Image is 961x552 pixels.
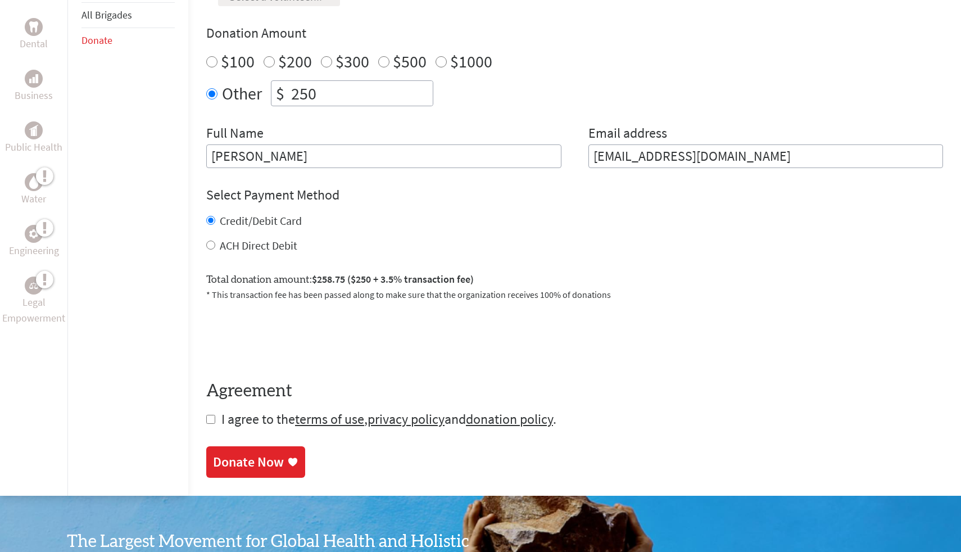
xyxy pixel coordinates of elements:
[25,121,43,139] div: Public Health
[29,282,38,289] img: Legal Empowerment
[221,410,556,428] span: I agree to the , and .
[29,176,38,189] img: Water
[450,51,492,72] label: $1000
[222,80,262,106] label: Other
[2,295,65,326] p: Legal Empowerment
[206,186,943,204] h4: Select Payment Method
[206,24,943,42] h4: Donation Amount
[295,410,364,428] a: terms of use
[271,81,289,106] div: $
[9,225,59,259] a: EngineeringEngineering
[213,453,284,471] div: Donate Now
[5,139,62,155] p: Public Health
[312,273,474,286] span: $258.75 ($250 + 3.5% transaction fee)
[25,277,43,295] div: Legal Empowerment
[206,381,943,401] h4: Agreement
[15,88,53,103] p: Business
[206,315,377,359] iframe: reCAPTCHA
[5,121,62,155] a: Public HealthPublic Health
[206,446,305,478] a: Donate Now
[29,125,38,136] img: Public Health
[81,34,112,47] a: Donate
[20,36,48,52] p: Dental
[29,229,38,238] img: Engineering
[2,277,65,326] a: Legal EmpowermentLegal Empowerment
[588,144,944,168] input: Your Email
[206,272,474,288] label: Total donation amount:
[25,70,43,88] div: Business
[25,225,43,243] div: Engineering
[20,18,48,52] a: DentalDental
[588,124,667,144] label: Email address
[221,51,255,72] label: $100
[220,214,302,228] label: Credit/Debit Card
[206,144,561,168] input: Enter Full Name
[278,51,312,72] label: $200
[21,173,46,207] a: WaterWater
[466,410,553,428] a: donation policy
[220,238,297,252] label: ACH Direct Debit
[29,22,38,33] img: Dental
[336,51,369,72] label: $300
[25,18,43,36] div: Dental
[29,74,38,83] img: Business
[15,70,53,103] a: BusinessBusiness
[289,81,433,106] input: Enter Amount
[206,124,264,144] label: Full Name
[81,2,175,28] li: All Brigades
[206,288,943,301] p: * This transaction fee has been passed along to make sure that the organization receives 100% of ...
[21,191,46,207] p: Water
[9,243,59,259] p: Engineering
[25,173,43,191] div: Water
[81,28,175,53] li: Donate
[368,410,445,428] a: privacy policy
[393,51,427,72] label: $500
[81,8,132,21] a: All Brigades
